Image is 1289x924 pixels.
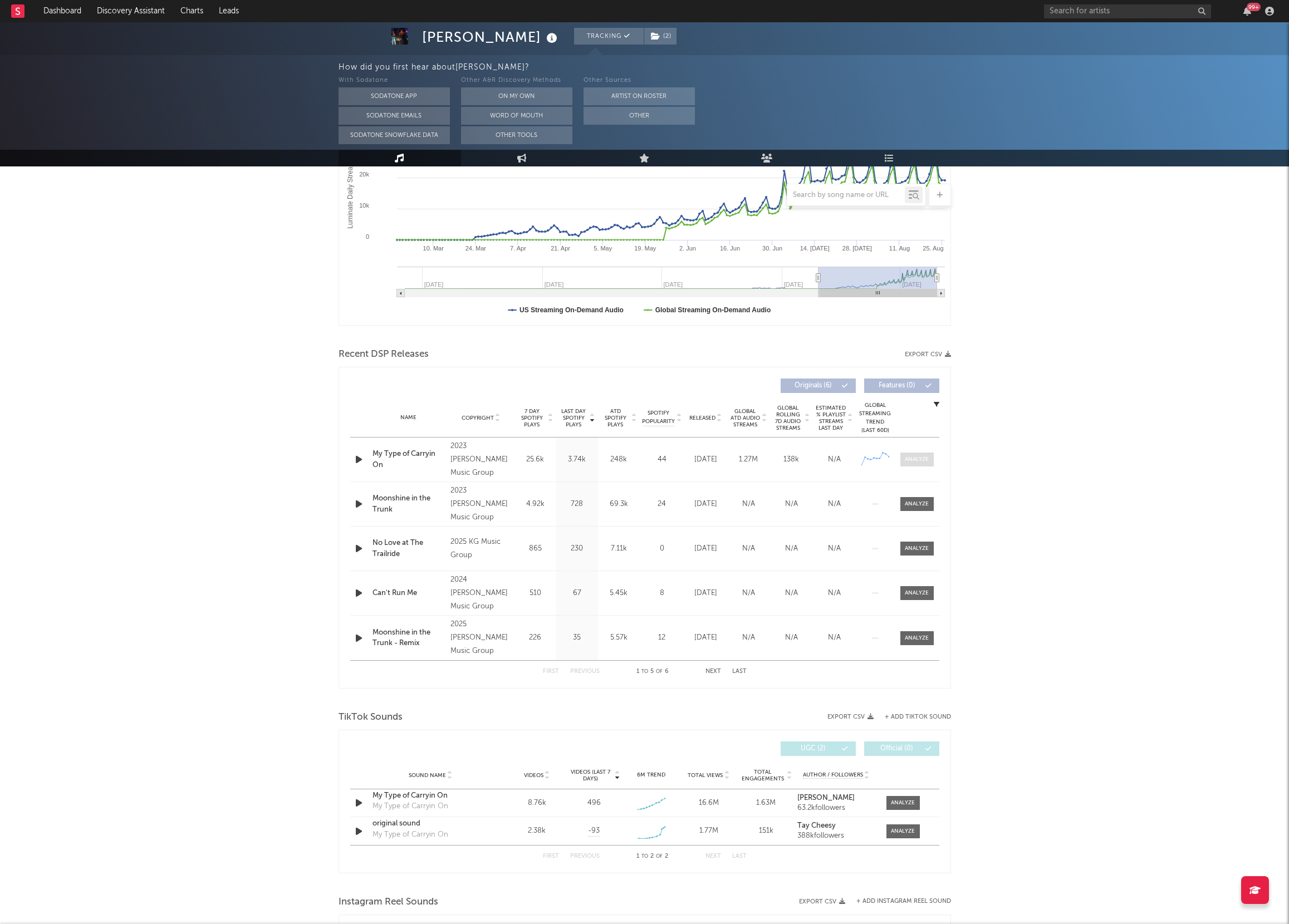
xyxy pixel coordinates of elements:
div: 2023 [PERSON_NAME] Music Group [450,484,511,524]
text: 21. Apr [551,245,570,252]
button: Tracking [574,28,644,45]
div: 1 2 2 [622,850,683,863]
span: Total Views [688,772,723,779]
span: Released [689,415,715,421]
text: 14. [DATE] [800,245,829,252]
text: Global Streaming On-Demand Audio [655,306,771,314]
button: Last [732,669,747,675]
div: 138k [773,454,810,465]
text: 28. [DATE] [842,245,871,252]
text: 20k [359,171,369,178]
div: 7.11k [601,543,637,554]
div: [DATE] [687,499,724,510]
div: N/A [730,543,767,554]
div: 5.57k [601,632,637,643]
button: + Add TikTok Sound [874,714,951,720]
button: First [543,853,559,859]
div: 1.63M [740,798,792,809]
div: 3.74k [559,454,595,465]
text: 10. Mar [423,245,444,252]
button: Export CSV [827,714,874,720]
div: 69.3k [601,499,637,510]
div: Global Streaming Trend (Last 60D) [859,401,892,435]
button: Sodatone Snowflake Data [339,126,450,144]
span: 7 Day Spotify Plays [517,408,547,428]
div: N/A [816,588,853,599]
div: Name [373,414,445,422]
text: 19. May [634,245,656,252]
div: 67 [559,588,595,599]
text: 11. Aug [889,245,909,252]
div: [DATE] [687,454,724,465]
div: N/A [773,543,810,554]
span: Recent DSP Releases [339,348,429,361]
a: Can't Run Me [373,588,445,599]
div: 230 [559,543,595,554]
div: 248k [601,454,637,465]
div: 16.6M [683,798,734,809]
div: [DATE] [687,588,724,599]
div: N/A [816,499,853,510]
div: N/A [816,632,853,643]
button: Sodatone App [339,87,450,105]
span: Estimated % Playlist Streams Last Day [816,405,846,431]
button: Other [584,107,695,125]
button: Artist on Roster [584,87,695,105]
div: 1.77M [683,825,734,837]
div: Other A&R Discovery Methods [461,74,572,87]
a: My Type of Carryin On [373,790,489,802]
button: Next [705,669,721,675]
text: US Streaming On-Demand Audio [519,306,624,314]
button: First [543,669,559,675]
button: Last [732,853,747,859]
a: original sound [373,818,489,829]
div: My Type of Carryin On [373,829,448,841]
span: of [656,854,663,859]
a: [PERSON_NAME] [797,794,875,802]
div: 2025 KG Music Group [450,535,511,562]
button: Previous [570,669,600,675]
a: Moonshine in the Trunk - Remix [373,627,445,649]
button: Features(0) [864,379,939,393]
span: -93 [588,825,600,837]
div: 1.27M [730,454,767,465]
div: N/A [773,588,810,599]
text: 0 [365,233,369,240]
span: Videos (last 7 days) [568,769,613,782]
button: Export CSV [799,898,845,905]
div: 99 + [1247,3,1261,11]
button: Sodatone Emails [339,107,450,125]
button: UGC(2) [781,741,856,756]
span: Sound Name [409,772,446,779]
div: 2.38k [511,825,563,837]
span: Spotify Popularity [642,409,675,426]
svg: Luminate Daily Consumption [339,102,950,325]
button: Official(0) [864,741,939,756]
span: of [656,669,663,674]
a: No Love at The Trailride [373,538,445,559]
div: 388k followers [797,832,875,840]
div: My Type of Carryin On [373,449,445,470]
span: ATD Spotify Plays [601,408,630,428]
div: 865 [517,543,553,554]
span: Originals ( 6 ) [788,382,839,389]
span: Copyright [462,415,494,421]
button: + Add Instagram Reel Sound [856,898,951,905]
div: With Sodatone [339,74,450,87]
div: 63.2k followers [797,804,875,812]
a: Moonshine in the Trunk [373,493,445,515]
span: Total Engagements [740,769,785,782]
text: 7. Apr [510,245,526,252]
div: [DATE] [687,543,724,554]
span: Features ( 0 ) [871,382,923,389]
div: N/A [816,543,853,554]
text: 2. Jun [679,245,695,252]
div: 12 [643,632,682,643]
div: [PERSON_NAME] [422,28,560,46]
div: [DATE] [687,632,724,643]
div: 44 [643,454,682,465]
div: My Type of Carryin On [373,801,448,812]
